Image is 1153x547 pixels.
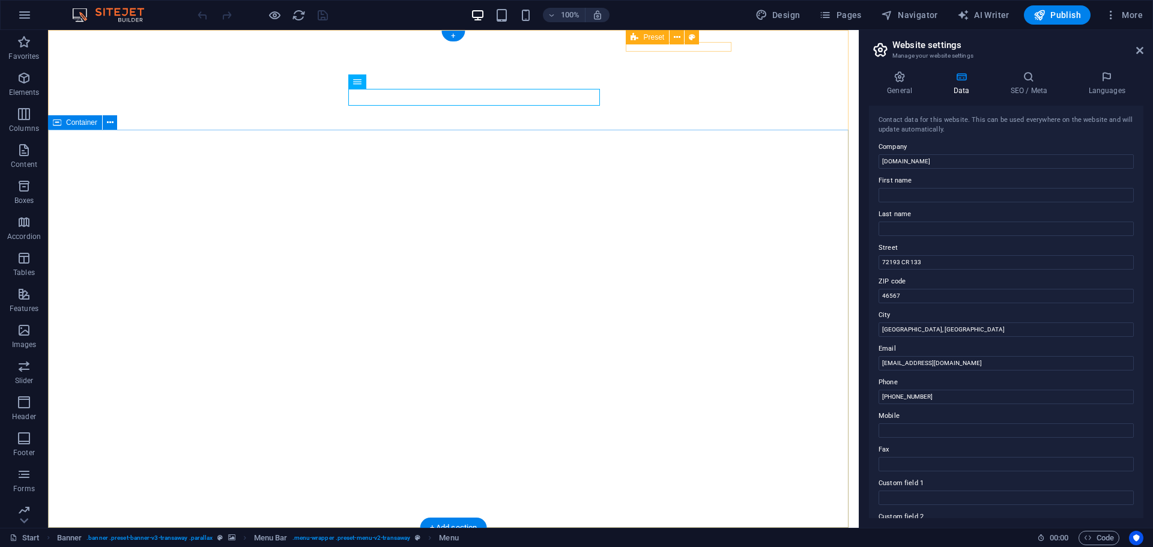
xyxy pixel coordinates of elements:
[69,8,159,22] img: Editor Logo
[12,340,37,349] p: Images
[66,119,97,126] span: Container
[7,232,41,241] p: Accordion
[879,510,1134,524] label: Custom field 2
[1033,9,1081,21] span: Publish
[751,5,805,25] button: Design
[439,531,458,545] span: Click to select. Double-click to edit
[879,476,1134,491] label: Custom field 1
[881,9,938,21] span: Navigator
[879,375,1134,390] label: Phone
[292,531,411,545] span: . menu-wrapper .preset-menu-v2-transaway
[1070,71,1143,96] h4: Languages
[57,531,82,545] span: Click to select. Double-click to edit
[1050,531,1068,545] span: 00 00
[292,8,306,22] i: Reload page
[869,71,935,96] h4: General
[755,9,800,21] span: Design
[420,518,487,538] div: + Add section
[952,5,1014,25] button: AI Writer
[819,9,861,21] span: Pages
[879,174,1134,188] label: First name
[892,40,1143,50] h2: Website settings
[879,443,1134,457] label: Fax
[879,274,1134,289] label: ZIP code
[217,534,223,541] i: This element is a customizable preset
[879,207,1134,222] label: Last name
[879,409,1134,423] label: Mobile
[1129,531,1143,545] button: Usercentrics
[13,268,35,277] p: Tables
[592,10,603,20] i: On resize automatically adjust zoom level to fit chosen device.
[1037,531,1069,545] h6: Session time
[1079,531,1119,545] button: Code
[13,448,35,458] p: Footer
[13,484,35,494] p: Forms
[228,534,235,541] i: This element contains a background
[254,531,288,545] span: Click to select. Double-click to edit
[879,308,1134,322] label: City
[14,196,34,205] p: Boxes
[1058,533,1060,542] span: :
[415,534,420,541] i: This element is a customizable preset
[291,8,306,22] button: reload
[879,241,1134,255] label: Street
[57,531,459,545] nav: breadcrumb
[15,376,34,385] p: Slider
[8,52,39,61] p: Favorites
[11,160,37,169] p: Content
[643,34,664,41] span: Preset
[9,124,39,133] p: Columns
[879,140,1134,154] label: Company
[543,8,586,22] button: 100%
[876,5,943,25] button: Navigator
[9,88,40,97] p: Elements
[10,304,38,313] p: Features
[814,5,866,25] button: Pages
[12,412,36,422] p: Header
[561,8,580,22] h6: 100%
[992,71,1070,96] h4: SEO / Meta
[879,115,1134,135] div: Contact data for this website. This can be used everywhere on the website and will update automat...
[1105,9,1143,21] span: More
[1024,5,1091,25] button: Publish
[1084,531,1114,545] span: Code
[86,531,213,545] span: . banner .preset-banner-v3-transaway .parallax
[879,342,1134,356] label: Email
[441,31,465,41] div: +
[751,5,805,25] div: Design (Ctrl+Alt+Y)
[957,9,1009,21] span: AI Writer
[10,531,40,545] a: Click to cancel selection. Double-click to open Pages
[1100,5,1148,25] button: More
[892,50,1119,61] h3: Manage your website settings
[935,71,992,96] h4: Data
